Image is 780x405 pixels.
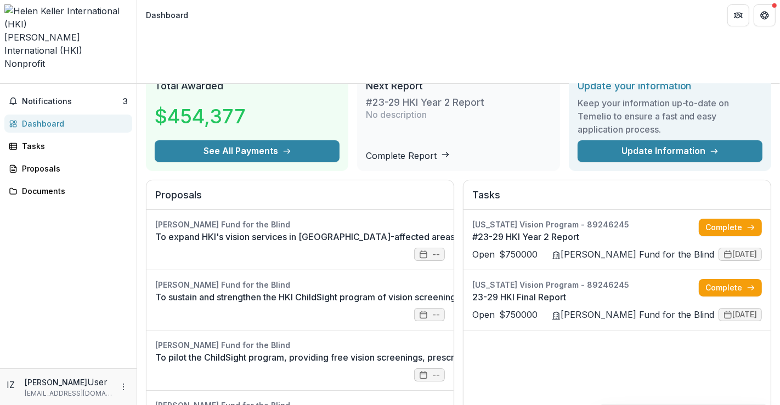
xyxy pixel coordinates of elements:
a: Dashboard [4,115,132,133]
a: Proposals [4,159,132,178]
button: More [117,380,130,393]
a: 23-29 HKI Final Report [472,290,699,304]
div: Dashboard [22,118,123,129]
button: Notifications3 [4,93,132,110]
span: Nonprofit [4,58,45,69]
h2: Total Awarded [155,80,340,92]
h2: Update your information [578,80,762,92]
a: Update Information [578,140,762,162]
h3: $454,377 [155,101,246,131]
p: [EMAIL_ADDRESS][DOMAIN_NAME] [25,389,112,398]
button: See All Payments [155,140,340,162]
div: Proposals [22,163,123,174]
p: User [87,375,108,389]
a: Tasks [4,137,132,155]
p: [PERSON_NAME] [25,377,87,388]
a: Complete [699,219,762,236]
h3: Keep your information up-to-date on Temelio to ensure a fast and easy application process. [578,96,762,136]
nav: breadcrumb [142,7,193,23]
a: #23-29 HKI Year 2 Report [472,230,699,243]
button: Partners [727,4,749,26]
div: Tasks [22,140,123,152]
a: To expand HKI's vision services in [GEOGRAPHIC_DATA]-affected areas in and near [GEOGRAPHIC_DATA]... [155,230,749,243]
p: No description [366,108,427,121]
h2: Proposals [155,189,445,210]
button: Get Help [754,4,776,26]
div: Documents [22,185,123,197]
a: Complete Report [366,150,450,161]
img: Helen Keller International (HKI) [4,4,132,31]
a: Complete [699,279,762,296]
a: Documents [4,182,132,200]
h2: Next Report [366,80,551,92]
span: 3 [123,96,128,106]
div: Imelda Zumbro [7,378,20,391]
div: [PERSON_NAME] International (HKI) [4,31,132,57]
h2: Tasks [472,189,762,210]
div: Dashboard [146,9,188,21]
span: Notifications [22,97,123,106]
h3: #23-29 HKI Year 2 Report [366,96,484,109]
